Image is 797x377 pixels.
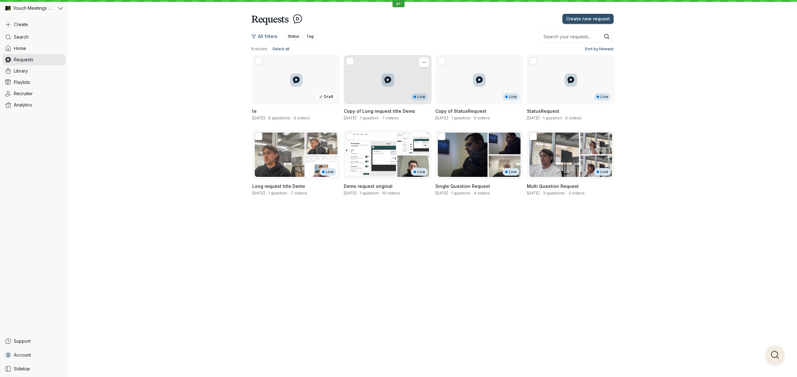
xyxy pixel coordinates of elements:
span: Create [14,21,28,28]
a: Recruiter [3,88,65,99]
iframe: Help Scout Beacon - Open [766,346,784,364]
span: Copy of Long request title Demo [344,108,415,114]
span: Requests [14,57,33,63]
span: Account [14,352,31,358]
button: Tag [304,33,316,40]
span: 3 questions [543,191,565,195]
span: · [265,191,268,196]
span: · [265,116,268,121]
a: Search [3,31,65,43]
span: Recruiter [14,90,33,97]
a: Home [3,43,65,54]
button: Sort by:Newest [582,45,614,53]
div: Vouch Meetings Demo [3,3,57,14]
span: · [470,116,474,121]
span: Tag [306,33,314,40]
span: 1 question [451,191,470,195]
span: · [287,191,291,196]
span: Created by Daniel Shein [527,191,539,195]
span: te [252,108,257,114]
span: 1 question [268,191,287,195]
span: Created by Stephane [527,116,539,120]
span: Search [14,34,29,40]
span: Long request title Demo [252,183,305,189]
span: Support [14,338,31,344]
span: Created by Stephane [252,116,265,120]
button: Vouch Meetings Demo avatarVouch Meetings Demo [3,3,65,14]
span: · [356,116,360,121]
span: 7 videos [382,116,398,120]
button: Create [3,19,65,30]
span: All filters [258,33,277,40]
span: Sidebar [14,366,30,372]
span: 0 questions [268,116,290,120]
span: Single Question Request [435,183,490,189]
span: Status [288,33,299,40]
span: · [290,116,294,121]
a: Requests [3,54,65,65]
h1: Requests [251,13,289,25]
a: Analytics [3,99,65,111]
input: Search your requests... [538,30,614,43]
span: Sort by: Newest [585,46,614,52]
button: More actions [419,57,429,68]
span: · [379,116,382,121]
button: Status [285,33,302,40]
span: 3 videos [568,191,585,195]
span: Create new request [566,16,610,22]
span: 10 videos [382,191,400,195]
span: 0 videos [294,116,310,120]
span: Analytics [14,102,32,108]
span: Library [14,68,28,74]
a: Playlists [3,77,65,88]
button: Select all [270,45,292,53]
span: Home [14,45,26,52]
span: Demo request original [344,183,393,189]
span: 1 question [360,116,379,120]
span: 8 results [251,46,267,52]
span: · [379,191,382,196]
span: 0 videos [474,116,490,120]
img: Vouch Meetings Demo avatar [5,5,11,11]
a: SAccount [3,349,65,361]
span: Multi Question Request [527,183,579,189]
a: Support [3,336,65,347]
span: · [470,191,474,196]
span: · [356,191,360,196]
span: Created by Daniel Shein [435,191,448,195]
button: Create new request [562,14,614,24]
span: Copy of StatusRequest [435,108,486,114]
span: 1 question [360,191,379,195]
span: 0 videos [565,116,582,120]
a: Sidebar [3,363,65,374]
span: 7 videos [291,191,307,195]
span: Playlists [14,79,30,85]
span: · [562,116,565,121]
button: Search [604,33,610,40]
span: · [448,116,451,121]
span: 4 videos [474,191,490,195]
span: S [7,352,10,358]
span: Vouch Meetings Demo [13,5,53,11]
span: Created by Stephane [435,116,448,120]
span: Created by Stephane [344,116,356,120]
span: · [565,191,568,196]
span: · [539,116,543,121]
span: StatusRequest [527,108,559,114]
a: Library [3,65,65,77]
span: 1 question [543,116,562,120]
button: All filters [251,31,281,41]
span: 1 question [451,116,470,120]
span: · [539,191,543,196]
span: · [448,191,451,196]
span: Select all [272,46,289,52]
span: Created by Daniel Shein [344,191,356,195]
span: Created by Stephane [252,191,265,195]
